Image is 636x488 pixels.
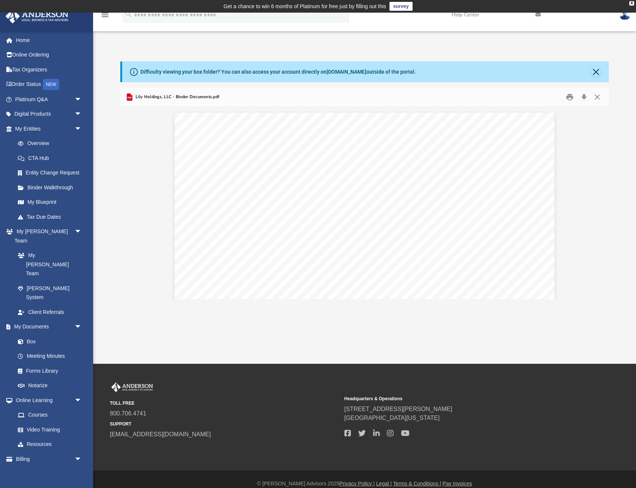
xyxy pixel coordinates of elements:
[5,92,93,107] a: Platinum Q&Aarrow_drop_down
[10,349,89,364] a: Meeting Minutes
[110,410,146,417] a: 800.706.4741
[325,277,505,284] span: and maintain your new company. A team of lawyers has worked
[10,151,93,166] a: CTA Hub
[223,188,243,195] span: [DATE]
[591,67,601,77] button: Close
[110,382,155,392] img: Anderson Advisors Platinum Portal
[10,334,86,349] a: Box
[629,1,634,6] div: close
[124,10,133,18] i: search
[340,481,375,487] a: Privacy Policy |
[5,224,89,248] a: My [PERSON_NAME] Teamarrow_drop_down
[120,107,609,299] div: Document Viewer
[74,121,89,137] span: arrow_drop_down
[5,393,89,408] a: Online Learningarrow_drop_down
[376,481,392,487] a: Legal |
[5,107,93,122] a: Digital Productsarrow_drop_down
[3,9,71,23] img: Anderson Advisors Platinum Portal
[101,10,109,19] i: menu
[10,281,89,305] a: [PERSON_NAME] System
[223,2,386,11] div: Get a chance to win 6 months of Platinum for free just by filling out this
[5,320,89,334] a: My Documentsarrow_drop_down
[5,62,93,77] a: Tax Organizers
[258,240,315,247] span: Lily Holdings, LLC
[393,481,441,487] a: Terms & Conditions |
[10,248,86,281] a: My [PERSON_NAME] Team
[244,240,254,247] span: Re:
[110,421,339,427] small: SUPPORT
[223,223,287,229] span: [GEOGRAPHIC_DATA]
[5,452,93,466] a: Billingarrow_drop_down
[344,395,574,402] small: Headquarters & Operations
[10,378,89,393] a: Notarize
[5,77,93,92] a: Order StatusNEW
[10,305,89,320] a: Client Referrals
[5,48,93,62] a: Online Ordering
[134,94,219,100] span: Lily Holdings, LLC - Binder Documents.pdf
[93,480,636,488] div: © [PERSON_NAME] Advisors 2025
[120,107,609,299] div: File preview
[223,215,285,222] span: [STREET_ADDRESS]
[327,69,366,75] a: [DOMAIN_NAME]
[344,406,452,412] a: [STREET_ADDRESS][PERSON_NAME]
[591,91,604,103] button: Close
[577,91,591,103] button: Download
[101,14,109,19] a: menu
[338,261,397,268] span: Operating Agreement
[10,195,89,210] a: My Blueprint
[219,285,482,292] span: hard to put this portfolio together so that you may use it to run your Limited Liability Company.
[10,136,93,151] a: Overview
[43,79,59,90] div: NEW
[10,437,89,452] a: Resources
[10,180,93,195] a: Binder Walkthrough
[110,400,339,407] small: TOLL FREE
[563,91,578,103] button: Print
[120,87,609,299] div: Preview
[74,320,89,335] span: arrow_drop_down
[74,224,89,240] span: arrow_drop_down
[5,121,93,136] a: My Entitiesarrow_drop_down
[344,415,440,421] a: [GEOGRAPHIC_DATA][US_STATE]
[219,269,506,276] span: contained herein will address many of the questions you may have regarding your new company, incl...
[74,107,89,122] span: arrow_drop_down
[10,363,86,378] a: Forms Library
[110,431,211,437] a: [EMAIL_ADDRESS][DOMAIN_NAME]
[619,9,630,20] img: User Pic
[10,422,86,437] a: Video Training
[5,33,93,48] a: Home
[398,261,506,268] span: for Lily Holdings, LLC. The documents
[74,393,89,408] span: arrow_drop_down
[219,261,337,268] span: Enclosed in this portfolio you will find your
[442,481,472,487] a: Pay Invoices
[389,2,413,11] a: survey
[10,166,93,180] a: Entity Change Request
[74,452,89,467] span: arrow_drop_down
[10,209,93,224] a: Tax Due Dates
[223,207,276,214] span: [PERSON_NAME]
[219,277,323,284] span: all of the necessary paperwork to file
[10,408,89,423] a: Courses
[74,92,89,107] span: arrow_drop_down
[140,68,416,76] div: Difficulty viewing your box folder? You can also access your account directly on outside of the p...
